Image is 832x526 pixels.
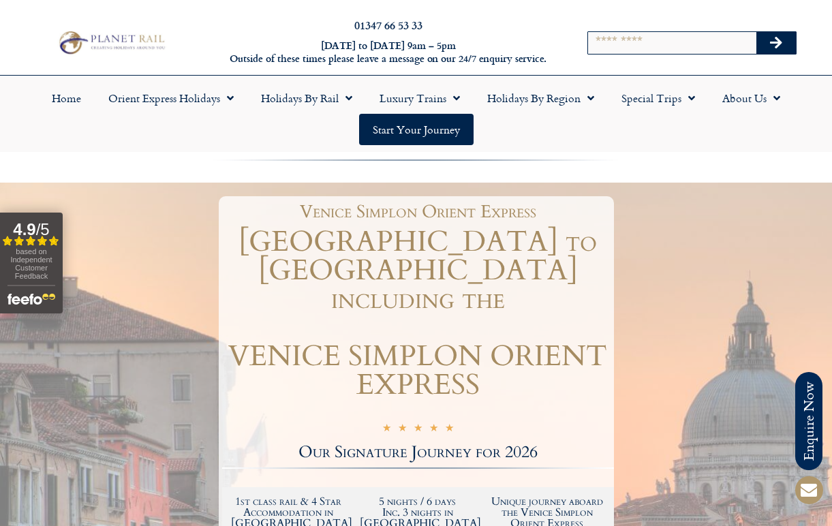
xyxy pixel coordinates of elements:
a: Luxury Trains [366,82,474,114]
h1: [GEOGRAPHIC_DATA] to [GEOGRAPHIC_DATA] including the VENICE SIMPLON ORIENT EXPRESS [222,228,614,399]
h1: Venice Simplon Orient Express [229,203,607,221]
i: ☆ [382,423,391,436]
a: Home [38,82,95,114]
a: Holidays by Rail [247,82,366,114]
a: Holidays by Region [474,82,608,114]
button: Search [756,32,796,54]
a: 01347 66 53 33 [354,17,422,33]
h2: Our Signature Journey for 2026 [222,444,614,461]
i: ☆ [398,423,407,436]
div: 5/5 [382,422,454,436]
i: ☆ [445,423,454,436]
nav: Menu [7,82,825,145]
a: Start your Journey [359,114,474,145]
a: About Us [709,82,794,114]
a: Orient Express Holidays [95,82,247,114]
img: Planet Rail Train Holidays Logo [55,29,168,57]
h6: [DATE] to [DATE] 9am – 5pm Outside of these times please leave a message on our 24/7 enquiry serv... [226,40,551,65]
i: ☆ [414,423,422,436]
a: Special Trips [608,82,709,114]
i: ☆ [429,423,438,436]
